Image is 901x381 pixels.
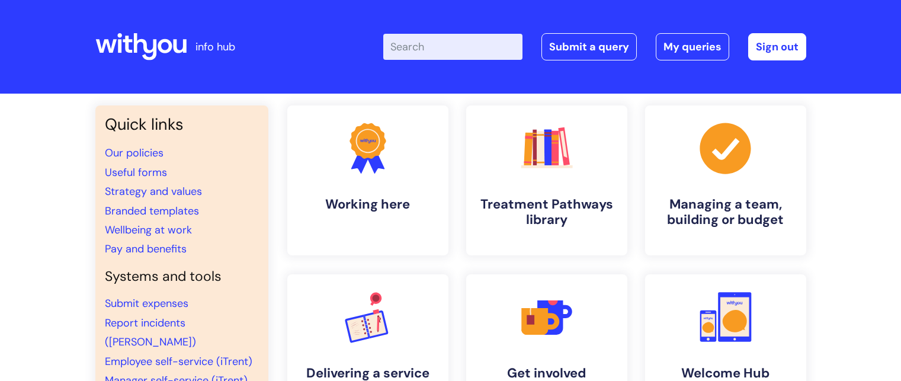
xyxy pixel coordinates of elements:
a: Treatment Pathways library [466,105,627,255]
h3: Quick links [105,115,259,134]
p: info hub [195,37,235,56]
a: Wellbeing at work [105,223,192,237]
h4: Working here [297,197,439,212]
a: Submit expenses [105,296,188,310]
h4: Welcome Hub [655,366,797,381]
a: Submit a query [541,33,637,60]
h4: Managing a team, building or budget [655,197,797,228]
h4: Treatment Pathways library [476,197,618,228]
a: Branded templates [105,204,199,218]
a: Sign out [748,33,806,60]
div: | - [383,33,806,60]
a: Pay and benefits [105,242,187,256]
a: Report incidents ([PERSON_NAME]) [105,316,196,349]
a: My queries [656,33,729,60]
a: Employee self-service (iTrent) [105,354,252,369]
a: Managing a team, building or budget [645,105,806,255]
a: Strategy and values [105,184,202,198]
h4: Delivering a service [297,366,439,381]
a: Our policies [105,146,163,160]
h4: Get involved [476,366,618,381]
a: Working here [287,105,448,255]
h4: Systems and tools [105,268,259,285]
input: Search [383,34,522,60]
a: Useful forms [105,165,167,180]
